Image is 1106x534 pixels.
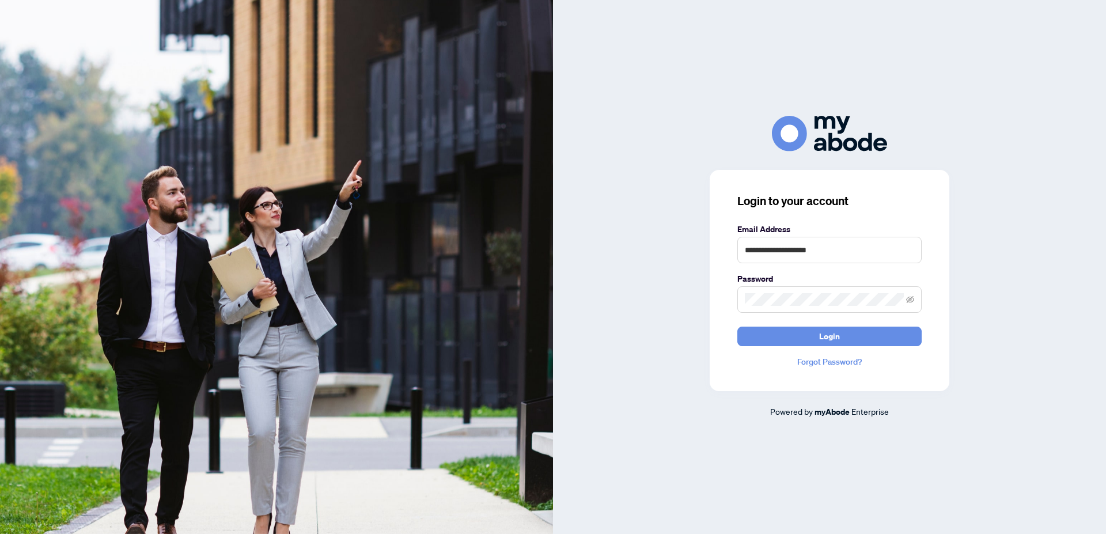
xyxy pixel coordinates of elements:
[815,406,850,418] a: myAbode
[770,406,813,416] span: Powered by
[737,223,922,236] label: Email Address
[851,406,889,416] span: Enterprise
[906,296,914,304] span: eye-invisible
[737,272,922,285] label: Password
[772,116,887,151] img: ma-logo
[737,355,922,368] a: Forgot Password?
[819,327,840,346] span: Login
[737,193,922,209] h3: Login to your account
[737,327,922,346] button: Login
